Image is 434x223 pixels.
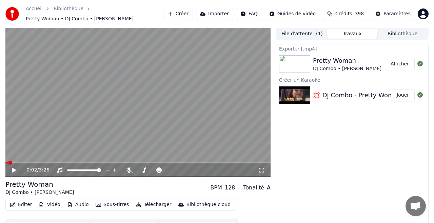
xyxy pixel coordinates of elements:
span: ( 1 ) [316,31,323,37]
div: DJ Combo • [PERSON_NAME] [5,189,74,196]
span: Crédits [335,11,352,17]
div: Pretty Woman [313,56,381,65]
div: Ouvrir le chat [406,196,426,216]
button: Guides de vidéo [265,8,320,20]
div: BPM [210,184,222,192]
div: / [26,167,43,174]
div: 128 [225,184,235,192]
button: FAQ [236,8,262,20]
button: Créer [163,8,193,20]
button: Bibliothèque [377,29,428,39]
div: Bibliothèque cloud [186,201,231,208]
button: Vidéo [36,200,63,209]
div: Exporter [.mp4] [276,44,428,53]
div: Tonalité [243,184,264,192]
span: 3:26 [39,167,49,174]
div: Paramètres [383,11,411,17]
div: A [267,184,271,192]
button: Importer [196,8,233,20]
div: DJ Combo • [PERSON_NAME] [313,65,381,72]
button: Télécharger [133,200,174,209]
a: Bibliothèque [54,5,83,12]
button: File d'attente [277,29,327,39]
span: 398 [355,11,364,17]
span: 0:02 [26,167,37,174]
button: Éditer [7,200,35,209]
button: Afficher [385,58,415,70]
button: Jouer [391,89,415,101]
button: Paramètres [371,8,415,20]
button: Audio [64,200,92,209]
a: Accueil [26,5,43,12]
button: Travaux [327,29,377,39]
button: Crédits398 [323,8,368,20]
span: Pretty Woman • DJ Combo • [PERSON_NAME] [26,16,134,22]
img: youka [5,7,19,21]
button: Sous-titres [93,200,132,209]
div: Créer un Karaoké [276,76,428,84]
nav: breadcrumb [26,5,163,22]
div: Pretty Woman [5,180,74,189]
